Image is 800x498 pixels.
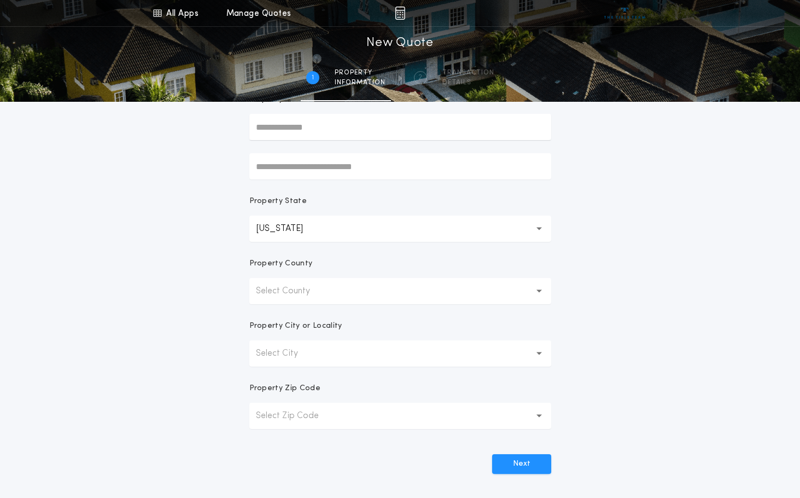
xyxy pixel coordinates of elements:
img: vs-icon [604,8,645,19]
button: [US_STATE] [249,216,551,242]
p: Property County [249,258,313,269]
button: Next [492,454,551,474]
img: img [395,7,405,20]
span: Property [335,68,386,77]
button: Select Zip Code [249,403,551,429]
p: Select County [256,285,328,298]
span: information [335,78,386,87]
p: Select Zip Code [256,409,336,422]
p: Property Zip Code [249,383,320,394]
span: Transaction [442,68,494,77]
h2: 1 [312,73,314,82]
h1: New Quote [366,34,433,52]
h2: 2 [418,73,422,82]
button: Select City [249,340,551,367]
span: details [442,78,494,87]
p: [US_STATE] [256,222,320,235]
button: Select County [249,278,551,304]
p: Select City [256,347,316,360]
p: Property City or Locality [249,321,342,332]
p: Property State [249,196,307,207]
